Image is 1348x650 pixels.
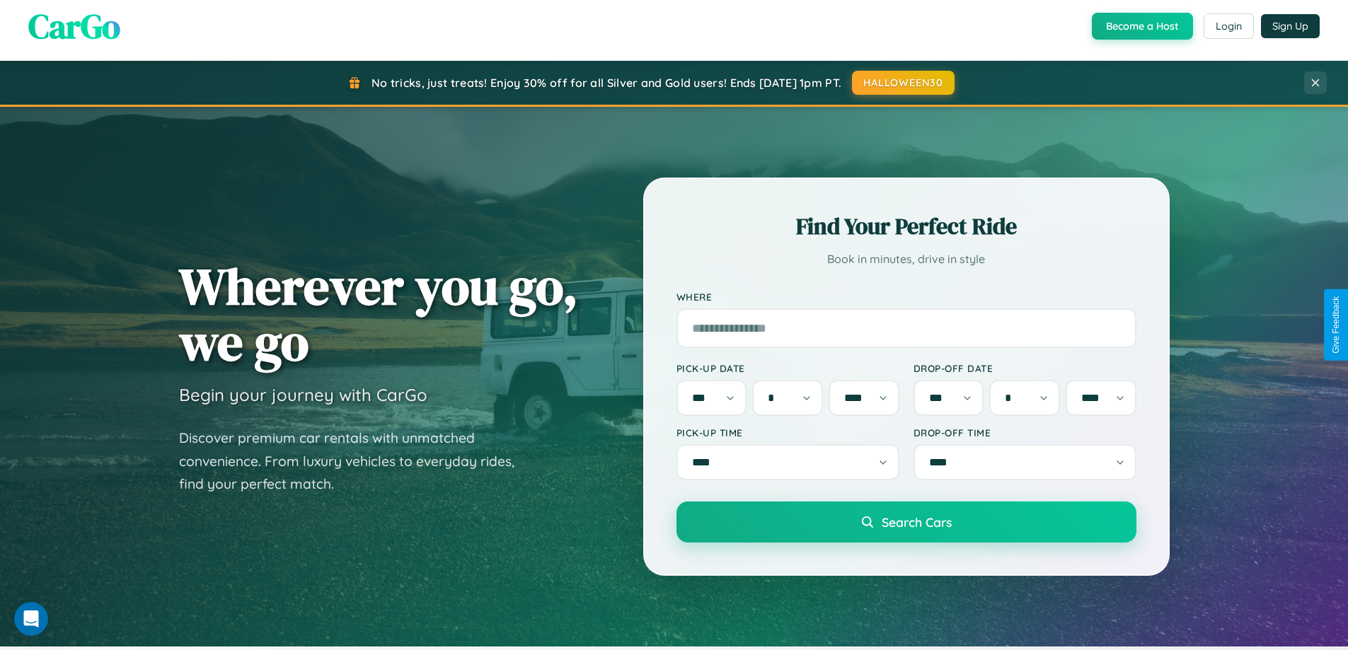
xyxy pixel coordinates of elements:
label: Pick-up Time [676,426,899,439]
iframe: Intercom live chat [14,602,48,636]
span: CarGo [28,3,120,50]
p: Discover premium car rentals with unmatched convenience. From luxury vehicles to everyday rides, ... [179,426,533,496]
p: Book in minutes, drive in style [676,249,1136,269]
button: Become a Host [1092,13,1193,40]
label: Drop-off Time [914,426,1136,439]
h1: Wherever you go, we go [179,258,578,370]
button: HALLOWEEN30 [852,71,955,95]
button: Search Cars [676,501,1136,542]
h2: Find Your Perfect Ride [676,211,1136,242]
div: Give Feedback [1331,296,1341,354]
label: Drop-off Date [914,362,1136,374]
button: Login [1204,13,1254,39]
label: Where [676,291,1136,303]
button: Sign Up [1261,14,1320,38]
h3: Begin your journey with CarGo [179,384,427,405]
span: Search Cars [882,514,952,530]
span: No tricks, just treats! Enjoy 30% off for all Silver and Gold users! Ends [DATE] 1pm PT. [371,76,841,90]
label: Pick-up Date [676,362,899,374]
